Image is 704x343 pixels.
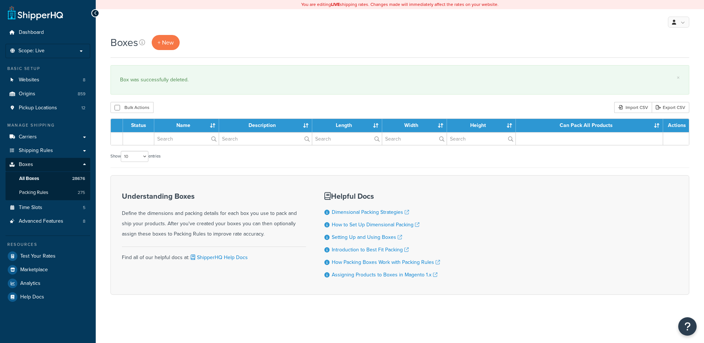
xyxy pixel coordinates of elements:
[332,258,440,266] a: How Packing Boxes Work with Packing Rules
[20,280,41,287] span: Analytics
[158,38,174,47] span: + New
[152,35,180,50] a: + New
[110,35,138,50] h1: Boxes
[19,190,48,196] span: Packing Rules
[6,101,90,115] a: Pickup Locations 12
[83,77,85,83] span: 8
[78,190,85,196] span: 275
[19,77,39,83] span: Websites
[447,119,516,132] th: Height
[19,91,35,97] span: Origins
[331,1,340,8] b: LIVE
[332,246,409,254] a: Introduction to Best Fit Packing
[19,148,53,154] span: Shipping Rules
[19,176,39,182] span: All Boxes
[6,87,90,101] a: Origins 859
[6,73,90,87] a: Websites 8
[6,158,90,200] li: Boxes
[6,263,90,276] a: Marketplace
[312,132,382,145] input: Search
[83,218,85,224] span: 8
[324,192,440,200] h3: Helpful Docs
[6,186,90,199] a: Packing Rules 275
[20,294,44,300] span: Help Docs
[189,254,248,261] a: ShipperHQ Help Docs
[81,105,85,111] span: 12
[312,119,382,132] th: Length
[121,151,148,162] select: Showentries
[332,233,402,241] a: Setting Up and Using Boxes
[6,122,90,128] div: Manage Shipping
[6,66,90,72] div: Basic Setup
[382,119,447,132] th: Width
[6,172,90,185] a: All Boxes 28676
[19,29,44,36] span: Dashboard
[19,162,33,168] span: Boxes
[6,130,90,144] a: Carriers
[110,151,161,162] label: Show entries
[6,250,90,263] a: Test Your Rates
[6,87,90,101] li: Origins
[6,73,90,87] li: Websites
[123,119,154,132] th: Status
[6,158,90,171] a: Boxes
[332,208,409,216] a: Dimensional Packing Strategies
[6,290,90,304] a: Help Docs
[219,132,312,145] input: Search
[19,105,57,111] span: Pickup Locations
[652,102,689,113] a: Export CSV
[6,101,90,115] li: Pickup Locations
[122,247,306,263] div: Find all of our helpful docs at:
[6,277,90,290] a: Analytics
[120,75,680,85] div: Box was successfully deleted.
[19,134,37,140] span: Carriers
[20,267,48,273] span: Marketplace
[72,176,85,182] span: 28676
[6,201,90,215] li: Time Slots
[110,102,154,113] button: Bulk Actions
[18,48,45,54] span: Scope: Live
[678,317,697,336] button: Open Resource Center
[78,91,85,97] span: 859
[6,26,90,39] a: Dashboard
[19,205,42,211] span: Time Slots
[219,119,312,132] th: Description
[154,132,219,145] input: Search
[447,132,515,145] input: Search
[516,119,663,132] th: Can Pack All Products
[6,144,90,158] a: Shipping Rules
[6,201,90,215] a: Time Slots 5
[8,6,63,20] a: ShipperHQ Home
[20,253,56,259] span: Test Your Rates
[6,215,90,228] li: Advanced Features
[614,102,652,113] div: Import CSV
[83,205,85,211] span: 5
[122,192,306,239] div: Define the dimensions and packing details for each box you use to pack and ship your products. Af...
[122,192,306,200] h3: Understanding Boxes
[332,271,437,279] a: Assigning Products to Boxes in Magento 1.x
[332,221,419,229] a: How to Set Up Dimensional Packing
[19,218,63,224] span: Advanced Features
[677,75,680,81] a: ×
[6,215,90,228] a: Advanced Features 8
[6,172,90,185] li: All Boxes
[154,119,219,132] th: Name
[382,132,447,145] input: Search
[6,241,90,248] div: Resources
[663,119,689,132] th: Actions
[6,186,90,199] li: Packing Rules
